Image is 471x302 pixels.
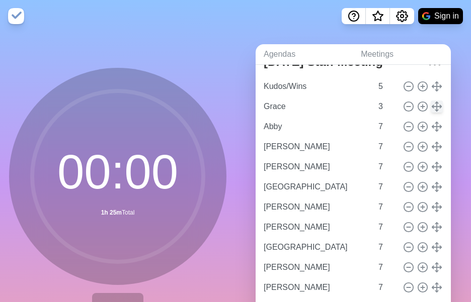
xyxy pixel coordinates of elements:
button: What’s new [366,8,390,24]
input: Mins [374,137,399,157]
input: Mins [374,277,399,297]
input: Name [260,76,372,96]
input: Mins [374,257,399,277]
input: Mins [374,96,399,117]
img: timeblocks logo [8,8,24,24]
button: Settings [390,8,414,24]
img: google logo [422,12,430,20]
input: Mins [374,76,399,96]
input: Name [260,157,372,177]
input: Name [260,217,372,237]
input: Name [260,117,372,137]
input: Mins [374,197,399,217]
input: Name [260,177,372,197]
button: Help [342,8,366,24]
a: Meetings [353,44,451,65]
a: Agendas [256,44,353,65]
input: Mins [374,117,399,137]
input: Name [260,96,372,117]
input: Name [260,277,372,297]
button: Sign in [418,8,463,24]
input: Name [260,197,372,217]
input: Mins [374,217,399,237]
input: Mins [374,157,399,177]
input: Name [260,237,372,257]
input: Name [260,257,372,277]
input: Name [260,137,372,157]
input: Mins [374,177,399,197]
input: Mins [374,237,399,257]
